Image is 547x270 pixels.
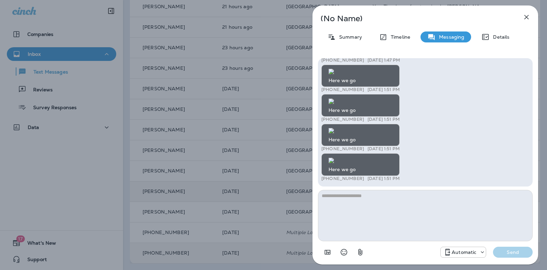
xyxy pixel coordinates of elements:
[336,34,362,40] p: Summary
[368,57,400,63] p: [DATE] 1:47 PM
[368,87,400,92] p: [DATE] 1:51 PM
[321,117,364,122] p: [PHONE_NUMBER]
[329,99,334,104] img: twilio-download
[321,65,400,87] div: Here we go
[321,146,364,152] p: [PHONE_NUMBER]
[321,57,364,63] p: [PHONE_NUMBER]
[321,153,400,176] div: Here we go
[337,245,351,259] button: Select an emoji
[329,158,334,163] img: twilio-download
[321,124,400,146] div: Here we go
[368,176,400,181] p: [DATE] 1:51 PM
[321,176,364,181] p: [PHONE_NUMBER]
[321,87,364,92] p: [PHONE_NUMBER]
[368,146,400,152] p: [DATE] 1:51 PM
[321,16,507,21] p: (No Name)
[436,34,464,40] p: Messaging
[321,94,400,117] div: Here we go
[387,34,410,40] p: Timeline
[321,245,334,259] button: Add in a premade template
[329,69,334,74] img: twilio-download
[490,34,509,40] p: Details
[368,117,400,122] p: [DATE] 1:51 PM
[329,128,334,133] img: twilio-download
[452,249,476,255] p: Automatic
